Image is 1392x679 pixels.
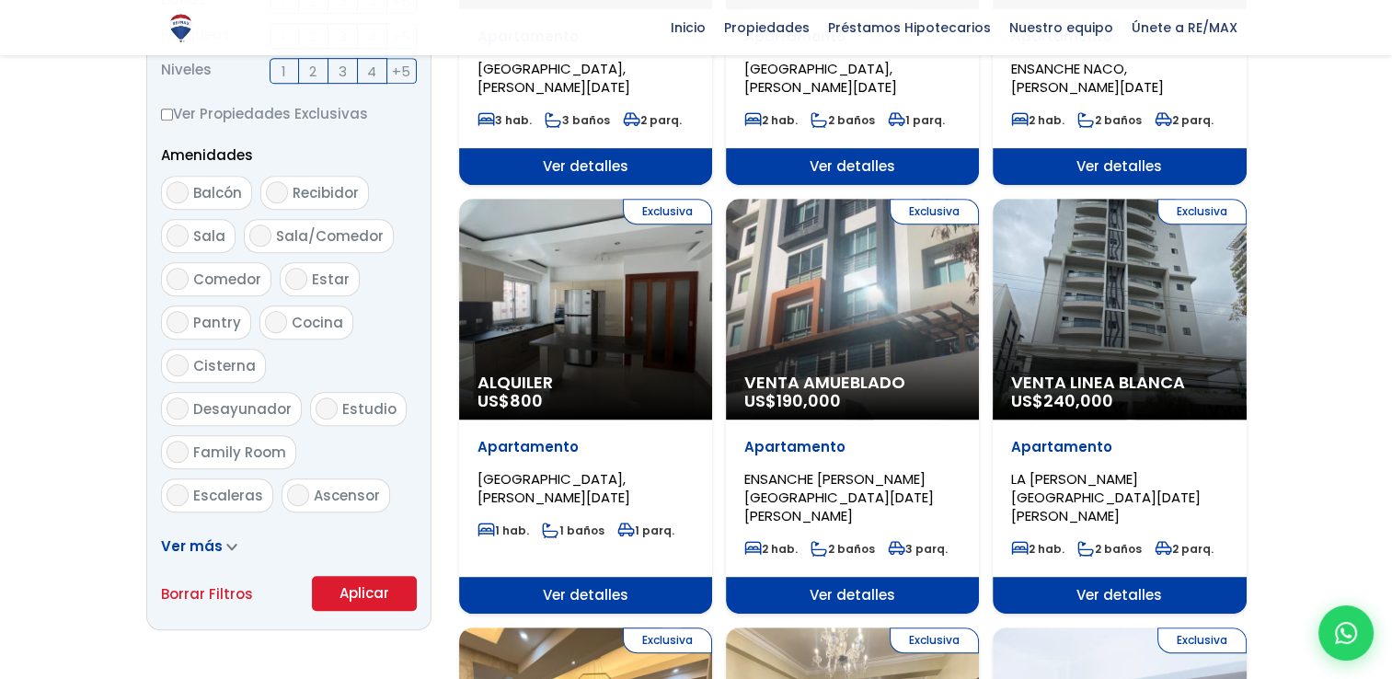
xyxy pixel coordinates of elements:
input: Ascensor [287,484,309,506]
input: Ver Propiedades Exclusivas [161,109,173,121]
p: Apartamento [477,438,694,456]
span: ENSANCHE NACO, [PERSON_NAME][DATE] [1011,59,1164,97]
span: Niveles [161,58,212,84]
input: Sala/Comedor [249,224,271,247]
span: US$ [744,389,841,412]
span: 2 baños [811,541,875,557]
span: Exclusiva [1157,627,1247,653]
span: Sala/Comedor [276,226,384,246]
span: Alquiler [477,374,694,392]
p: Amenidades [161,144,417,167]
span: Propiedades [715,14,819,41]
span: Estar [312,270,350,289]
a: Exclusiva Venta Amueblado US$190,000 Apartamento ENSANCHE [PERSON_NAME][GEOGRAPHIC_DATA][DATE][PE... [726,199,979,614]
p: Apartamento [744,438,961,456]
span: Exclusiva [890,627,979,653]
span: 3 hab. [477,112,532,128]
span: Ver detalles [726,148,979,185]
span: Ascensor [314,486,380,505]
span: Ver detalles [459,148,712,185]
span: 1 [282,60,286,83]
span: 1 baños [542,523,604,538]
span: Estudio [342,399,397,419]
input: Escaleras [167,484,189,506]
span: 2 hab. [1011,541,1064,557]
span: US$ [477,389,543,412]
span: Recibidor [293,183,359,202]
span: 2 parq. [623,112,682,128]
span: Pantry [193,313,241,332]
span: Exclusiva [623,627,712,653]
span: 1 parq. [888,112,945,128]
input: Estudio [316,397,338,420]
span: Venta Amueblado [744,374,961,392]
span: 2 [309,60,316,83]
span: 2 parq. [1155,112,1214,128]
span: 2 hab. [744,541,798,557]
span: 190,000 [777,389,841,412]
input: Recibidor [266,181,288,203]
span: +5 [392,60,410,83]
input: Desayunador [167,397,189,420]
input: Estar [285,268,307,290]
span: Exclusiva [1157,199,1247,224]
span: Family Room [193,443,286,462]
p: Apartamento [1011,438,1227,456]
input: Pantry [167,311,189,333]
span: 2 parq. [1155,541,1214,557]
input: Family Room [167,441,189,463]
span: Únete a RE/MAX [1122,14,1247,41]
input: Cisterna [167,354,189,376]
span: Sala [193,226,225,246]
input: Cocina [265,311,287,333]
span: 1 hab. [477,523,529,538]
label: Ver Propiedades Exclusivas [161,102,417,125]
span: Cocina [292,313,343,332]
span: 2 baños [1077,541,1142,557]
span: Exclusiva [890,199,979,224]
span: Venta Linea Blanca [1011,374,1227,392]
span: 2 baños [1077,112,1142,128]
span: US$ [1011,389,1113,412]
span: 3 parq. [888,541,948,557]
a: Exclusiva Alquiler US$800 Apartamento [GEOGRAPHIC_DATA], [PERSON_NAME][DATE] 1 hab. 1 baños 1 par... [459,199,712,614]
span: Balcón [193,183,242,202]
span: LA [PERSON_NAME][GEOGRAPHIC_DATA][DATE][PERSON_NAME] [1011,469,1201,525]
img: Logo de REMAX [165,12,197,44]
span: 3 baños [545,112,610,128]
button: Aplicar [312,576,417,611]
a: Ver más [161,536,237,556]
span: 2 hab. [1011,112,1064,128]
span: [GEOGRAPHIC_DATA], [PERSON_NAME][DATE] [744,59,897,97]
span: 3 [339,60,347,83]
span: ENSANCHE [PERSON_NAME][GEOGRAPHIC_DATA][DATE][PERSON_NAME] [744,469,934,525]
span: Ver detalles [993,148,1246,185]
input: Balcón [167,181,189,203]
span: Cisterna [193,356,256,375]
span: Ver detalles [993,577,1246,614]
input: Sala [167,224,189,247]
a: Exclusiva Venta Linea Blanca US$240,000 Apartamento LA [PERSON_NAME][GEOGRAPHIC_DATA][DATE][PERSO... [993,199,1246,614]
span: Ver detalles [726,577,979,614]
span: Comedor [193,270,261,289]
span: [GEOGRAPHIC_DATA], [PERSON_NAME][DATE] [477,59,630,97]
span: 4 [367,60,376,83]
span: 800 [510,389,543,412]
span: 2 hab. [744,112,798,128]
span: Ver detalles [459,577,712,614]
span: Nuestro equipo [1000,14,1122,41]
span: Ver más [161,536,223,556]
span: Escaleras [193,486,263,505]
span: Inicio [661,14,715,41]
a: Borrar Filtros [161,582,253,605]
span: Exclusiva [623,199,712,224]
span: Desayunador [193,399,292,419]
span: 1 parq. [617,523,674,538]
span: [GEOGRAPHIC_DATA], [PERSON_NAME][DATE] [477,469,630,507]
input: Comedor [167,268,189,290]
span: 2 baños [811,112,875,128]
span: Préstamos Hipotecarios [819,14,1000,41]
span: 240,000 [1043,389,1113,412]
